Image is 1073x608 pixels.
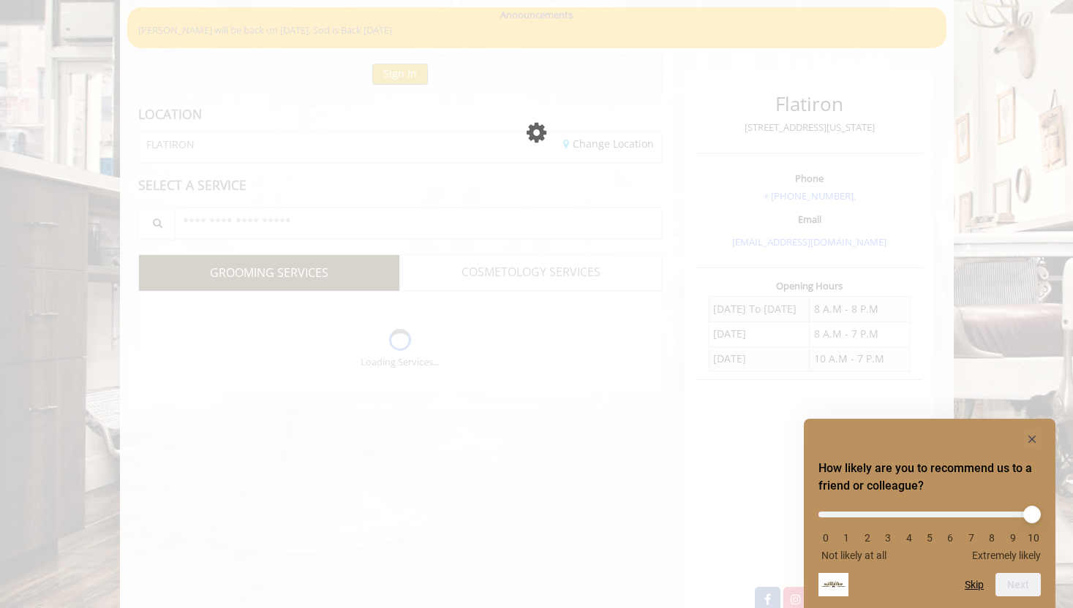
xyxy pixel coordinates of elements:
[972,550,1041,561] span: Extremely likely
[818,501,1041,561] div: How likely are you to recommend us to a friend or colleague? Select an option from 0 to 10, with ...
[984,532,999,544] li: 8
[1006,532,1020,544] li: 9
[821,550,886,561] span: Not likely at all
[860,532,875,544] li: 2
[1026,532,1041,544] li: 10
[995,573,1041,596] button: Next question
[818,532,833,544] li: 0
[964,532,979,544] li: 7
[881,532,895,544] li: 3
[902,532,916,544] li: 4
[922,532,937,544] li: 5
[943,532,957,544] li: 6
[965,579,984,590] button: Skip
[1023,430,1041,448] button: Hide survey
[839,532,854,544] li: 1
[818,460,1041,495] h2: How likely are you to recommend us to a friend or colleague? Select an option from 0 to 10, with ...
[818,430,1041,596] div: How likely are you to recommend us to a friend or colleague? Select an option from 0 to 10, with ...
